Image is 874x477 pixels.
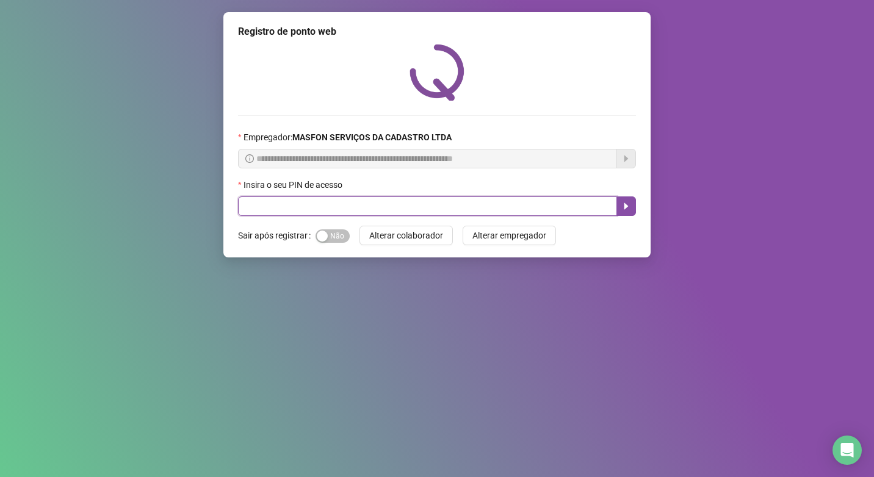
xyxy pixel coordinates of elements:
[238,178,350,192] label: Insira o seu PIN de acesso
[621,201,631,211] span: caret-right
[359,226,453,245] button: Alterar colaborador
[832,436,862,465] div: Open Intercom Messenger
[238,226,316,245] label: Sair após registrar
[369,229,443,242] span: Alterar colaborador
[238,24,636,39] div: Registro de ponto web
[244,131,452,144] span: Empregador :
[410,44,464,101] img: QRPoint
[472,229,546,242] span: Alterar empregador
[245,154,254,163] span: info-circle
[292,132,452,142] strong: MASFON SERVIÇOS DA CADASTRO LTDA
[463,226,556,245] button: Alterar empregador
